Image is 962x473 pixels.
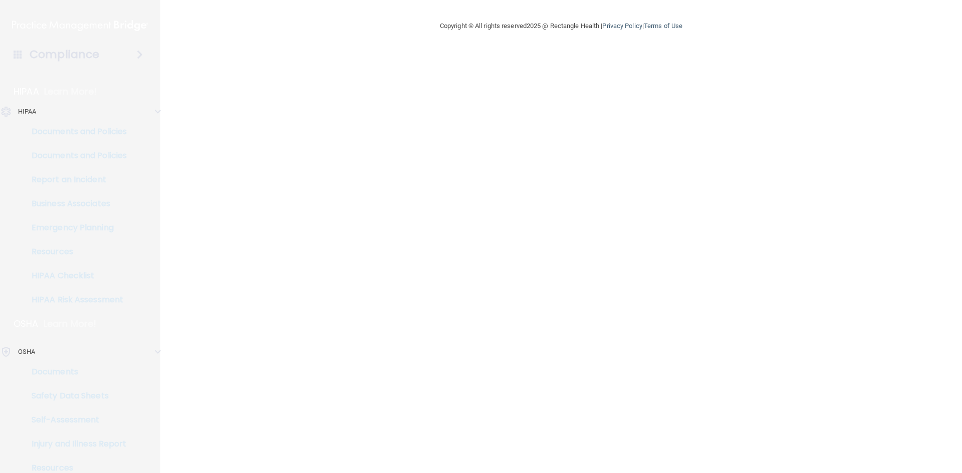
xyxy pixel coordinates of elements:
[14,318,39,330] p: OSHA
[18,346,35,358] p: OSHA
[7,151,143,161] p: Documents and Policies
[44,318,97,330] p: Learn More!
[7,247,143,257] p: Resources
[12,16,148,36] img: PMB logo
[7,271,143,281] p: HIPAA Checklist
[7,391,143,401] p: Safety Data Sheets
[602,22,642,30] a: Privacy Policy
[7,415,143,425] p: Self-Assessment
[18,106,37,118] p: HIPAA
[7,295,143,305] p: HIPAA Risk Assessment
[7,439,143,449] p: Injury and Illness Report
[44,86,97,98] p: Learn More!
[7,463,143,473] p: Resources
[644,22,682,30] a: Terms of Use
[14,86,39,98] p: HIPAA
[7,199,143,209] p: Business Associates
[7,223,143,233] p: Emergency Planning
[30,48,99,62] h4: Compliance
[7,175,143,185] p: Report an Incident
[378,10,744,42] div: Copyright © All rights reserved 2025 @ Rectangle Health | |
[7,367,143,377] p: Documents
[7,127,143,137] p: Documents and Policies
